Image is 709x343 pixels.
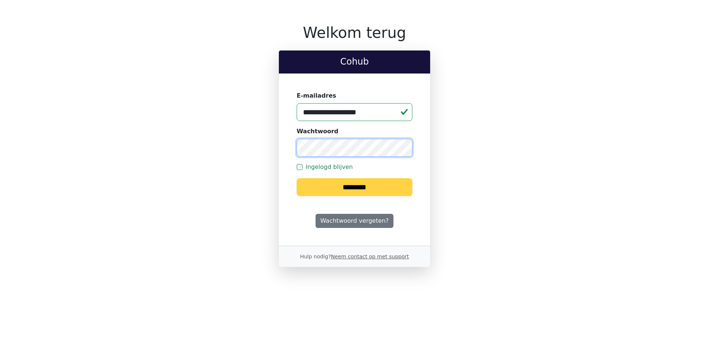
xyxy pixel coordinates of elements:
[297,91,336,100] label: E-mailadres
[300,254,409,259] small: Hulp nodig?
[331,254,409,259] a: Neem contact op met support
[279,24,430,42] h1: Welkom terug
[285,56,424,67] h2: Cohub
[316,214,393,228] a: Wachtwoord vergeten?
[297,127,339,136] label: Wachtwoord
[306,163,353,171] label: Ingelogd blijven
